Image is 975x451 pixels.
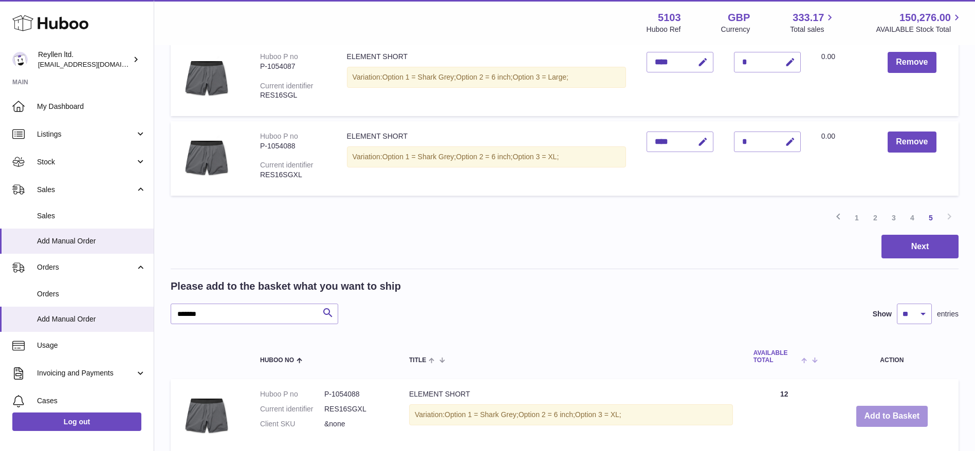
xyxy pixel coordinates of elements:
[445,410,519,419] span: Option 1 = Shark Grey;
[337,121,636,196] td: ELEMENT SHORT
[885,209,903,227] a: 3
[37,129,135,139] span: Listings
[260,404,324,414] dt: Current identifier
[260,132,298,140] div: Huboo P no
[575,410,621,419] span: Option 3 = XL;
[409,404,733,425] div: Variation:
[181,131,232,183] img: ELEMENT SHORT
[260,52,298,61] div: Huboo P no
[37,102,146,111] span: My Dashboard
[793,11,824,25] span: 333.17
[337,42,636,116] td: ELEMENT SHORT
[324,419,389,429] dd: &none
[260,62,326,71] div: P-1054087
[721,25,750,34] div: Currency
[324,389,389,399] dd: P-1054088
[181,389,232,441] img: ELEMENT SHORT
[519,410,575,419] span: Option 2 = 6 inch;
[347,67,626,88] div: Variation:
[324,404,389,414] dd: RES16SGXL
[382,153,456,161] span: Option 1 = Shark Grey;
[260,90,326,100] div: RES16SGL
[37,341,146,350] span: Usage
[899,11,951,25] span: 150,276.00
[37,157,135,167] span: Stock
[37,236,146,246] span: Add Manual Order
[728,11,750,25] strong: GBP
[456,73,512,81] span: Option 2 = 6 inch;
[260,82,314,90] div: Current identifier
[512,153,559,161] span: Option 3 = XL;
[881,235,959,259] button: Next
[866,209,885,227] a: 2
[181,52,232,103] img: ELEMENT SHORT
[456,153,512,161] span: Option 2 = 6 inch;
[876,11,963,34] a: 150,276.00 AVAILABLE Stock Total
[260,141,326,151] div: P-1054088
[37,368,135,378] span: Invoicing and Payments
[876,25,963,34] span: AVAILABLE Stock Total
[12,412,141,431] a: Log out
[790,25,836,34] span: Total sales
[382,73,456,81] span: Option 1 = Shark Grey;
[873,309,892,319] label: Show
[409,357,426,364] span: Title
[12,52,28,67] img: internalAdmin-5103@internal.huboo.com
[888,52,936,73] button: Remove
[937,309,959,319] span: entries
[38,50,131,69] div: Reyllen ltd.
[260,170,326,180] div: RES16SGXL
[38,60,151,68] span: [EMAIL_ADDRESS][DOMAIN_NAME]
[922,209,940,227] a: 5
[37,211,146,221] span: Sales
[848,209,866,227] a: 1
[658,11,681,25] strong: 5103
[171,279,401,293] h2: Please add to the basket what you want to ship
[856,406,928,427] button: Add to Basket
[260,357,294,364] span: Huboo no
[37,396,146,406] span: Cases
[260,389,324,399] dt: Huboo P no
[37,314,146,324] span: Add Manual Order
[825,340,959,373] th: Action
[260,419,324,429] dt: Client SKU
[753,350,799,363] span: AVAILABLE Total
[821,52,835,61] span: 0.00
[888,131,936,153] button: Remove
[260,161,314,169] div: Current identifier
[347,146,626,167] div: Variation:
[37,262,135,272] span: Orders
[512,73,568,81] span: Option 3 = Large;
[37,185,135,195] span: Sales
[790,11,836,34] a: 333.17 Total sales
[821,132,835,140] span: 0.00
[903,209,922,227] a: 4
[37,289,146,299] span: Orders
[647,25,681,34] div: Huboo Ref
